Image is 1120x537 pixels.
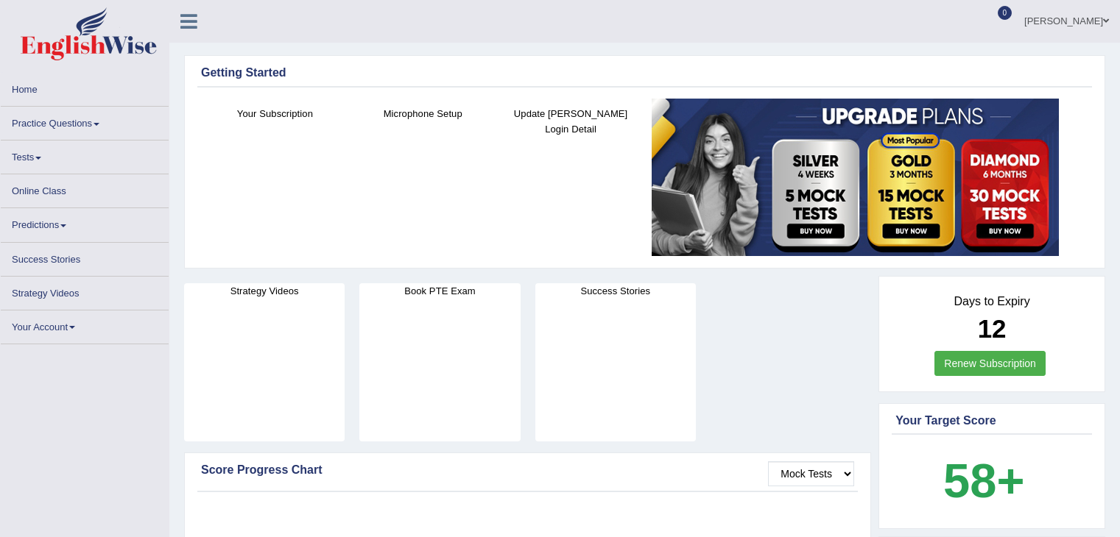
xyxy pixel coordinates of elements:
[359,283,520,299] h4: Book PTE Exam
[934,351,1046,376] a: Renew Subscription
[356,106,490,121] h4: Microphone Setup
[652,99,1059,256] img: small5.jpg
[184,283,345,299] h4: Strategy Videos
[998,6,1012,20] span: 0
[943,454,1024,508] b: 58+
[208,106,342,121] h4: Your Subscription
[978,314,1007,343] b: 12
[201,64,1088,82] div: Getting Started
[1,310,169,339] a: Your Account
[201,461,854,479] div: Score Progress Chart
[1,174,169,203] a: Online Class
[535,283,696,299] h4: Success Stories
[895,412,1088,430] div: Your Target Score
[504,106,638,137] h4: Update [PERSON_NAME] Login Detail
[1,141,169,169] a: Tests
[1,73,169,102] a: Home
[1,243,169,271] a: Success Stories
[1,277,169,305] a: Strategy Videos
[1,107,169,135] a: Practice Questions
[1,208,169,237] a: Predictions
[895,295,1088,308] h4: Days to Expiry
